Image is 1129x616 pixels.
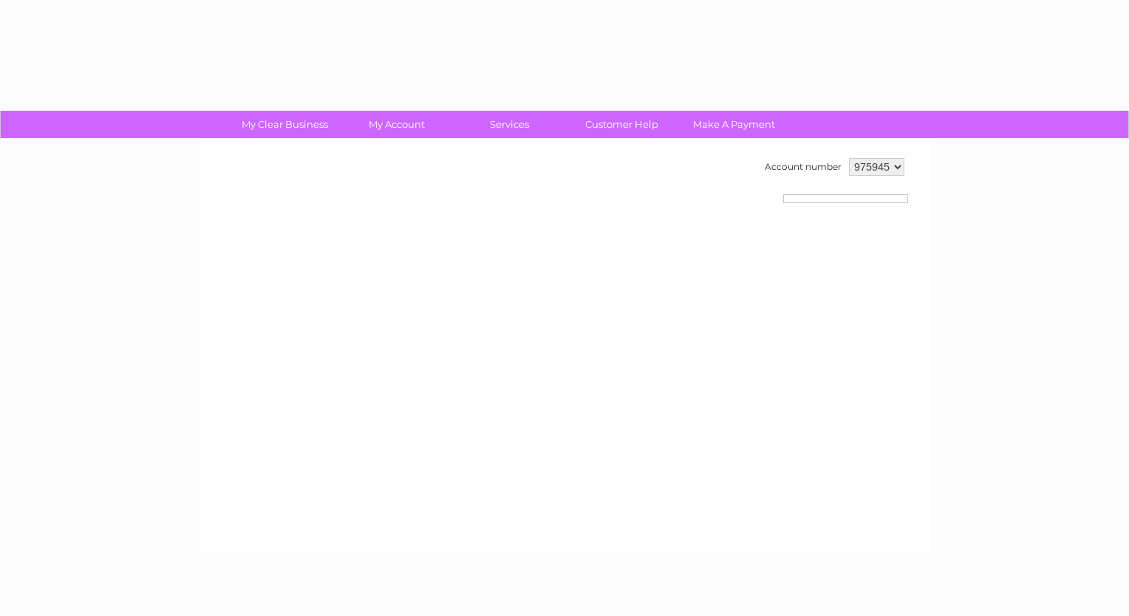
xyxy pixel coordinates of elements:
[224,111,346,138] a: My Clear Business
[561,111,683,138] a: Customer Help
[448,111,570,138] a: Services
[761,154,845,179] td: Account number
[336,111,458,138] a: My Account
[673,111,795,138] a: Make A Payment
